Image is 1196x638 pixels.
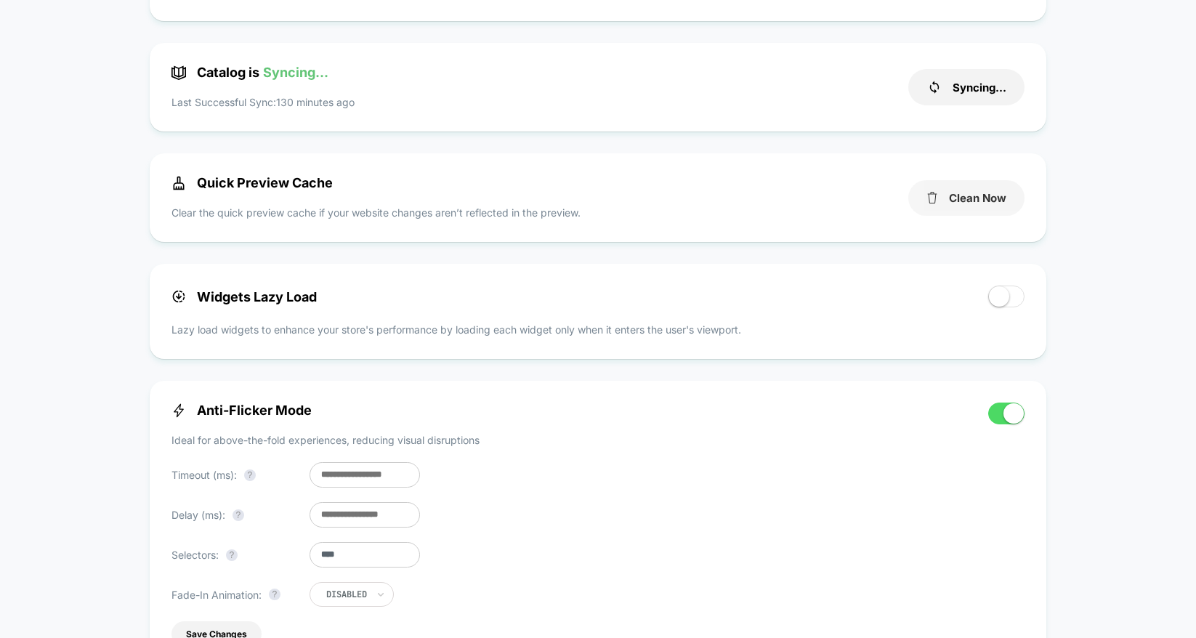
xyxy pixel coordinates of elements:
[171,289,317,304] span: Widgets Lazy Load
[244,469,256,481] button: ?
[908,180,1025,216] button: Clean Now
[263,65,328,80] span: Syncing...
[171,432,480,448] p: Ideal for above-the-fold experiences, reducing visual disruptions
[171,403,312,418] span: Anti-Flicker Mode
[171,65,328,80] span: Catalog is
[171,587,302,602] p: Fade-In Animation:
[171,94,355,110] p: Last Successful Sync: 130 minutes ago
[171,205,581,220] p: Clear the quick preview cache if your website changes aren’t reflected in the preview.
[171,467,302,482] p: Timeout (ms):
[269,589,280,600] button: ?
[233,509,244,521] button: ?
[326,589,367,600] div: Disabled
[171,507,302,522] p: Delay (ms):
[908,69,1025,105] button: Syncing...
[171,322,1025,337] p: Lazy load widgets to enhance your store's performance by loading each widget only when it enters ...
[171,547,302,562] p: Selectors:
[171,175,333,190] span: Quick Preview Cache
[226,549,238,561] button: ?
